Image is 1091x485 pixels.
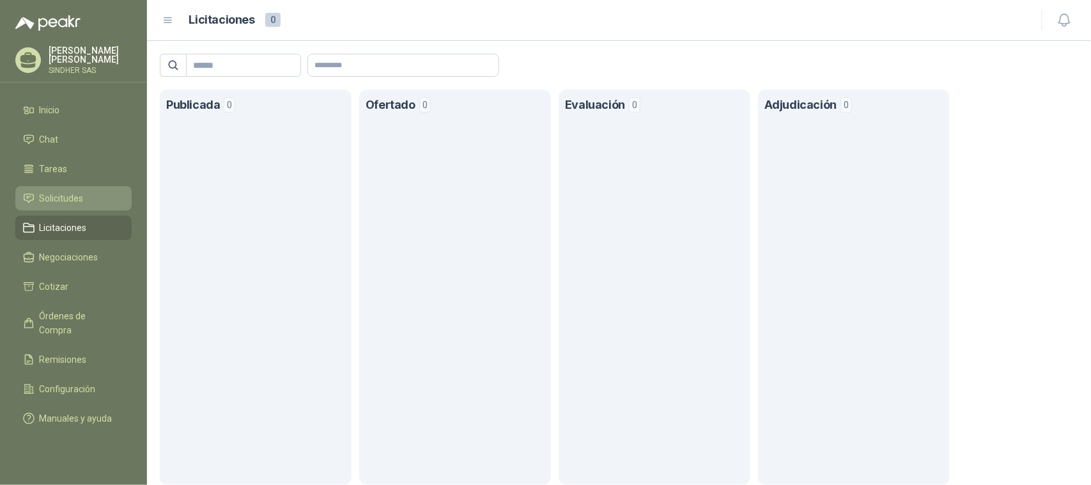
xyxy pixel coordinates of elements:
[840,97,852,113] span: 0
[15,157,132,181] a: Tareas
[224,97,235,113] span: 0
[40,353,87,367] span: Remisiones
[15,186,132,211] a: Solicitudes
[366,96,415,115] h1: Ofertado
[15,304,132,342] a: Órdenes de Compra
[40,411,112,425] span: Manuales y ayuda
[49,46,132,64] p: [PERSON_NAME] [PERSON_NAME]
[49,67,132,74] p: SINDHER SAS
[15,15,81,31] img: Logo peakr
[419,97,431,113] span: 0
[629,97,640,113] span: 0
[40,309,120,337] span: Órdenes de Compra
[40,103,60,117] span: Inicio
[40,250,98,264] span: Negociaciones
[15,406,132,431] a: Manuales y ayuda
[166,96,220,115] h1: Publicada
[15,274,132,299] a: Cotizar
[764,96,837,115] h1: Adjudicación
[15,98,132,122] a: Inicio
[565,96,625,115] h1: Evaluación
[15,377,132,401] a: Configuración
[40,221,87,235] span: Licitaciones
[15,127,132,152] a: Chat
[15,216,132,240] a: Licitaciones
[40,191,84,205] span: Solicitudes
[15,245,132,269] a: Negociaciones
[40,382,96,396] span: Configuración
[40,162,68,176] span: Tareas
[40,132,59,147] span: Chat
[265,13,281,27] span: 0
[15,347,132,372] a: Remisiones
[189,11,255,29] h1: Licitaciones
[40,280,69,294] span: Cotizar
